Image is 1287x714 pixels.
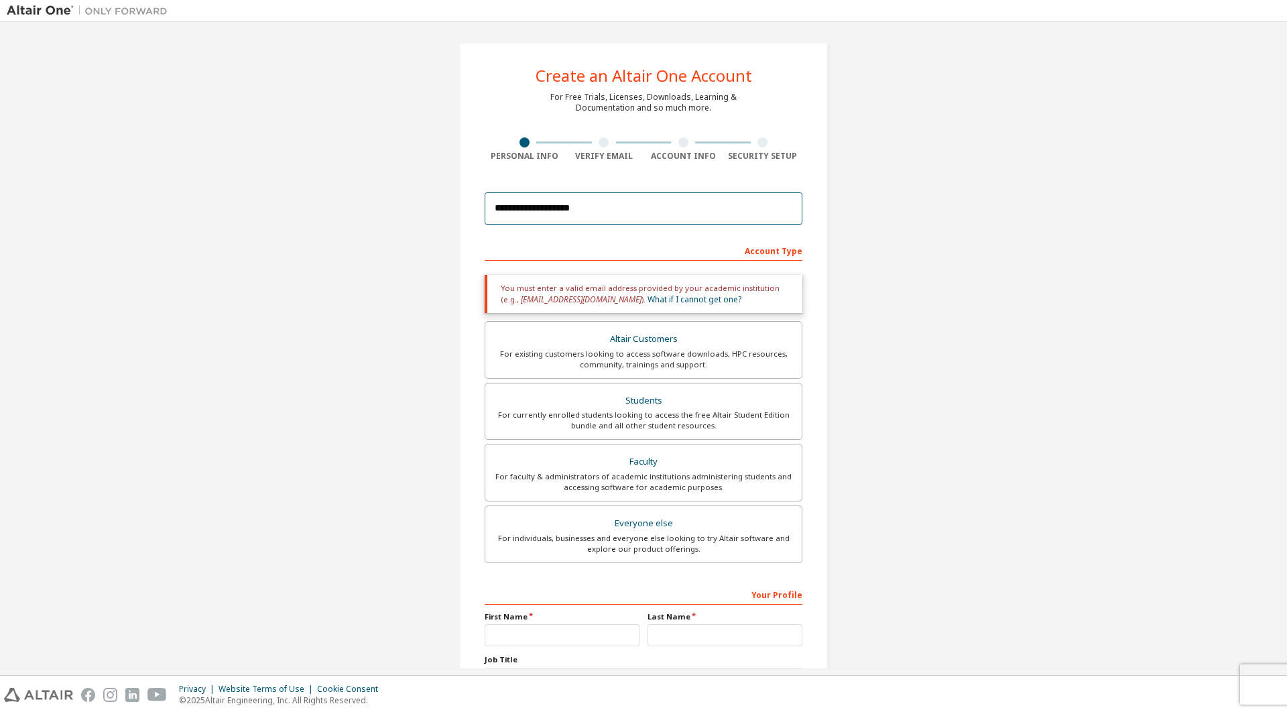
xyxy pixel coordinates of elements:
[485,583,802,605] div: Your Profile
[648,294,741,305] a: What if I cannot get one?
[4,688,73,702] img: altair_logo.svg
[643,151,723,162] div: Account Info
[493,392,794,410] div: Students
[648,611,802,622] label: Last Name
[550,92,737,113] div: For Free Trials, Licenses, Downloads, Learning & Documentation and so much more.
[521,294,641,305] span: [EMAIL_ADDRESS][DOMAIN_NAME]
[485,654,802,665] label: Job Title
[179,695,386,706] p: © 2025 Altair Engineering, Inc. All Rights Reserved.
[493,471,794,493] div: For faculty & administrators of academic institutions administering students and accessing softwa...
[317,684,386,695] div: Cookie Consent
[485,239,802,261] div: Account Type
[7,4,174,17] img: Altair One
[723,151,803,162] div: Security Setup
[493,533,794,554] div: For individuals, businesses and everyone else looking to try Altair software and explore our prod...
[493,410,794,431] div: For currently enrolled students looking to access the free Altair Student Edition bundle and all ...
[125,688,139,702] img: linkedin.svg
[485,611,639,622] label: First Name
[485,275,802,313] div: You must enter a valid email address provided by your academic institution (e.g., ).
[536,68,752,84] div: Create an Altair One Account
[103,688,117,702] img: instagram.svg
[493,453,794,471] div: Faculty
[493,349,794,370] div: For existing customers looking to access software downloads, HPC resources, community, trainings ...
[147,688,167,702] img: youtube.svg
[485,151,564,162] div: Personal Info
[493,330,794,349] div: Altair Customers
[179,684,219,695] div: Privacy
[81,688,95,702] img: facebook.svg
[219,684,317,695] div: Website Terms of Use
[493,514,794,533] div: Everyone else
[564,151,644,162] div: Verify Email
